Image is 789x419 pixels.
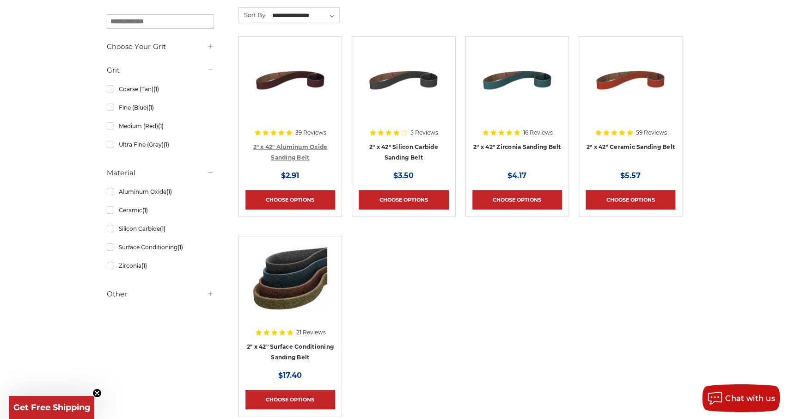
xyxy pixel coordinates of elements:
a: 2" x 42" Sanding Belt - Aluminum Oxide [245,43,335,133]
span: (1) [159,225,165,232]
span: (1) [166,188,171,195]
span: (1) [163,141,169,148]
a: 2" x 42" Aluminum Oxide Sanding Belt [253,143,327,161]
a: Zirconia [107,258,214,274]
button: Close teaser [92,388,102,398]
span: (1) [142,207,147,214]
a: 2" x 42" Silicon Carbide Sanding Belt [369,143,438,161]
a: Choose Options [245,390,335,409]
span: (1) [141,262,147,269]
a: Surface Conditioning [107,239,214,255]
span: $2.91 [281,171,299,180]
a: 2" x 42" Sanding Belt - Ceramic [586,43,675,133]
span: $17.40 [278,371,302,380]
span: Get Free Shipping [13,402,91,413]
span: (1) [158,123,163,129]
a: 2" x 42" Surface Conditioning Sanding Belt [247,343,334,361]
a: Fine (Blue) [107,99,214,116]
select: Sort By: [271,9,340,23]
span: $3.50 [393,171,414,180]
a: Coarse (Tan) [107,81,214,97]
span: Chat with us [725,394,775,403]
a: Medium (Red) [107,118,214,134]
a: 2" x 42" Silicon Carbide File Belt [359,43,448,133]
span: (1) [177,244,183,251]
a: Ceramic [107,202,214,218]
a: 2" x 42" Ceramic Sanding Belt [587,143,675,150]
img: 2" x 42" Sanding Belt - Aluminum Oxide [253,43,327,117]
span: (1) [153,86,159,92]
span: 16 Reviews [523,130,553,136]
h5: Grit [107,65,214,76]
span: 21 Reviews [296,330,326,335]
img: 2" x 42" Sanding Belt - Zirconia [480,43,554,117]
span: (1) [148,104,153,111]
img: 2"x42" Surface Conditioning Sanding Belts [253,243,327,317]
a: Choose Options [359,190,448,209]
span: 39 Reviews [295,130,326,136]
span: $4.17 [508,171,526,180]
a: Ultra Fine (Gray) [107,136,214,153]
span: 59 Reviews [636,130,667,136]
h5: Material [107,167,214,179]
a: 2" x 42" Sanding Belt - Zirconia [472,43,562,133]
div: Get Free ShippingClose teaser [9,396,94,419]
img: 2" x 42" Silicon Carbide File Belt [367,43,440,117]
a: 2" x 42" Zirconia Sanding Belt [473,143,561,150]
h5: Other [107,289,214,300]
button: Chat with us [702,384,780,412]
a: Silicon Carbide [107,221,214,237]
label: Sort By: [239,8,267,22]
h5: Choose Your Grit [107,41,214,52]
a: Choose Options [586,190,675,209]
a: Choose Options [245,190,335,209]
span: 5 Reviews [410,130,438,136]
img: 2" x 42" Sanding Belt - Ceramic [593,43,667,117]
span: $5.57 [620,171,641,180]
a: 2"x42" Surface Conditioning Sanding Belts [245,243,335,333]
a: Choose Options [472,190,562,209]
a: Aluminum Oxide [107,184,214,200]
